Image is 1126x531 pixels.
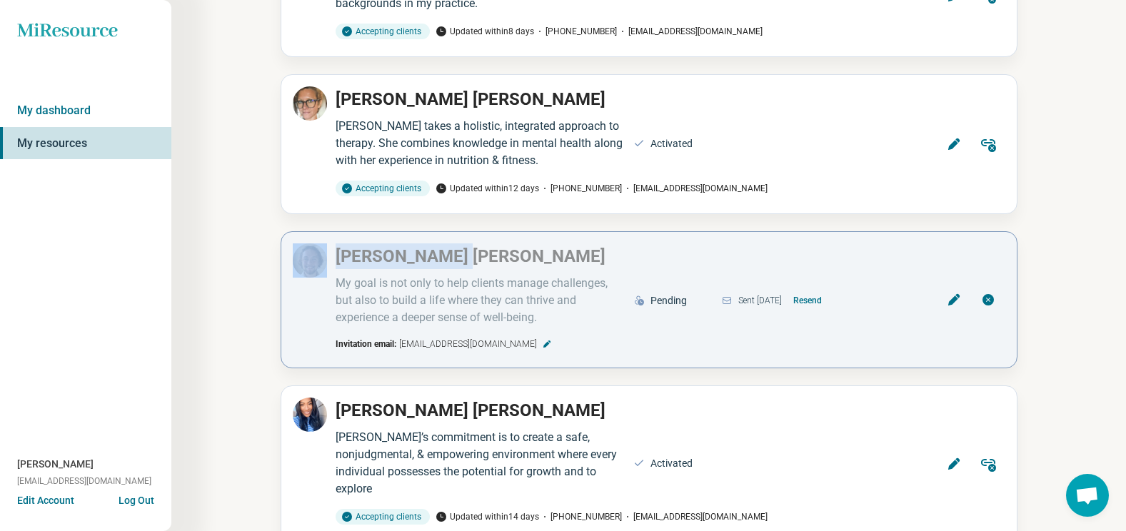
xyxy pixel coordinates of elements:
[650,293,687,308] div: Pending
[336,398,605,423] p: [PERSON_NAME] [PERSON_NAME]
[539,510,622,523] span: [PHONE_NUMBER]
[650,456,693,471] div: Activated
[336,118,625,169] div: [PERSON_NAME] takes a holistic, integrated approach to therapy. She combines knowledge in mental ...
[17,457,94,472] span: [PERSON_NAME]
[534,25,617,38] span: [PHONE_NUMBER]
[336,429,625,497] div: [PERSON_NAME]’s commitment is to create a safe, nonjudgmental, & empowering environment where eve...
[17,493,74,508] button: Edit Account
[336,338,396,350] span: Invitation email:
[436,182,539,195] span: Updated within 12 days
[788,289,828,312] button: Resend
[617,25,763,38] span: [EMAIL_ADDRESS][DOMAIN_NAME]
[336,509,430,525] div: Accepting clients
[436,510,539,523] span: Updated within 14 days
[622,182,768,195] span: [EMAIL_ADDRESS][DOMAIN_NAME]
[436,25,534,38] span: Updated within 8 days
[17,475,151,487] span: [EMAIL_ADDRESS][DOMAIN_NAME]
[336,24,430,39] div: Accepting clients
[336,243,605,269] p: [PERSON_NAME] [PERSON_NAME]
[539,182,622,195] span: [PHONE_NUMBER]
[336,86,605,112] p: [PERSON_NAME] [PERSON_NAME]
[622,510,768,523] span: [EMAIL_ADDRESS][DOMAIN_NAME]
[1066,474,1109,517] div: Open chat
[336,275,625,326] div: My goal is not only to help clients manage challenges, but also to build a life where they can th...
[650,136,693,151] div: Activated
[336,181,430,196] div: Accepting clients
[721,289,914,312] div: Sent [DATE]
[119,493,154,505] button: Log Out
[399,338,537,350] span: [EMAIL_ADDRESS][DOMAIN_NAME]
